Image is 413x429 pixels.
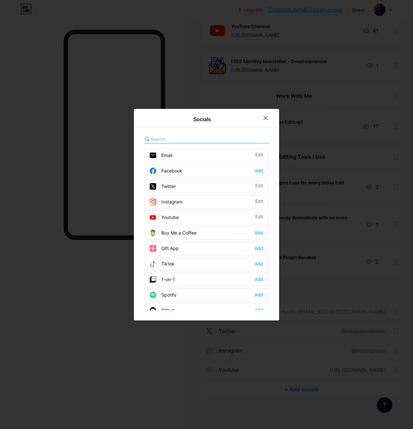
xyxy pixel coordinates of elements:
div: Gift App [150,245,179,252]
div: Facebook [150,168,182,174]
div: Instagram [150,199,183,205]
div: Edit [255,183,263,190]
div: Add [255,245,263,252]
div: Add [255,230,263,236]
div: Add [255,276,263,283]
input: Search [151,136,222,142]
div: Edit [255,214,263,221]
div: Add [255,292,263,298]
div: Add [255,168,263,174]
div: Youtube [150,214,179,221]
div: Socials [193,115,211,123]
div: 1-on-1 [150,276,175,283]
div: Edit [255,199,263,205]
div: Add [255,307,263,314]
div: Spotify [150,292,176,298]
div: Twitter [150,183,176,190]
div: Email [150,152,172,159]
div: Buy Me a Coffee [150,230,196,236]
div: Add [255,261,263,267]
div: Edit [255,152,263,159]
div: Github [150,307,175,314]
div: Tiktok [150,261,175,267]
